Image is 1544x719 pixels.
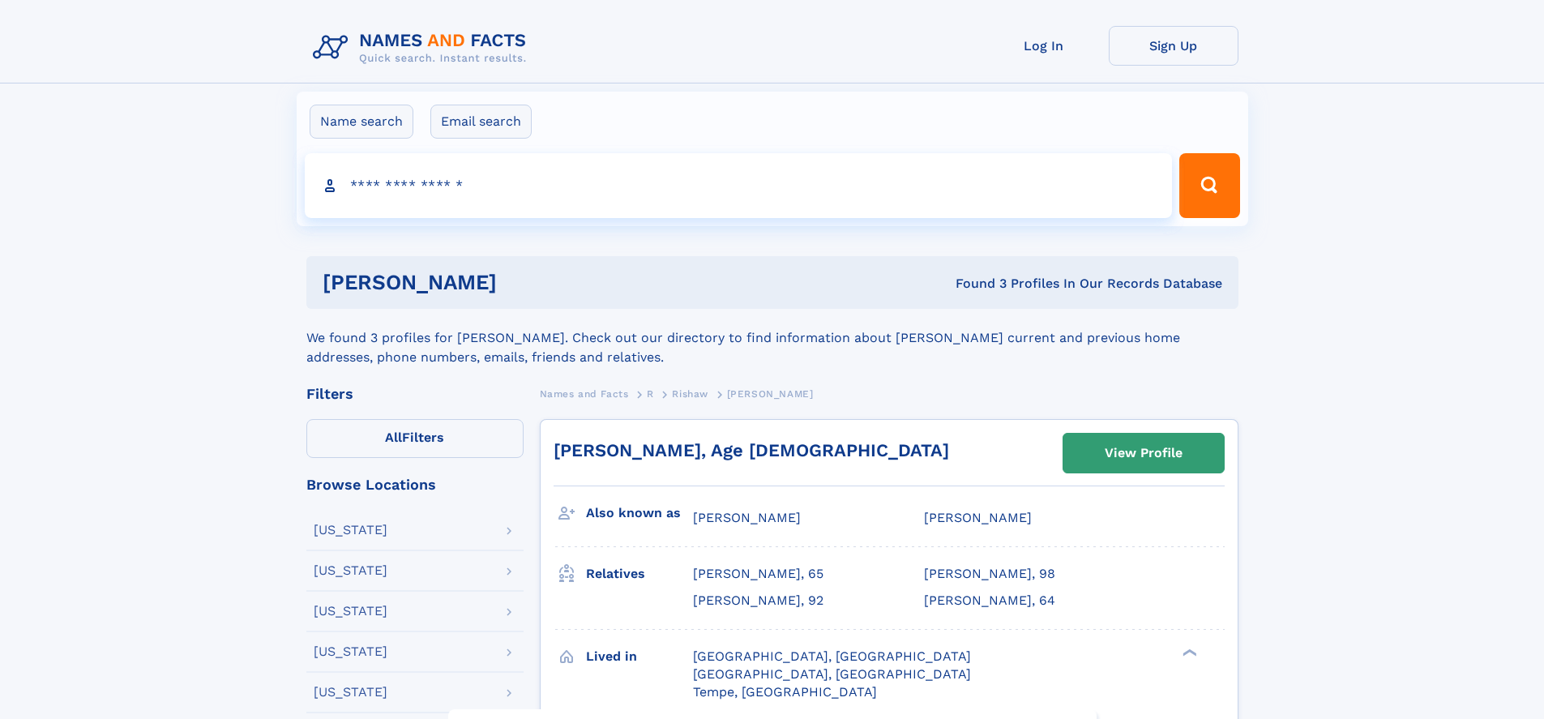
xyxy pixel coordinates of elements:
[540,383,629,404] a: Names and Facts
[554,440,949,460] a: [PERSON_NAME], Age [DEMOGRAPHIC_DATA]
[314,605,387,618] div: [US_STATE]
[726,275,1222,293] div: Found 3 Profiles In Our Records Database
[306,309,1238,367] div: We found 3 profiles for [PERSON_NAME]. Check out our directory to find information about [PERSON_...
[1179,153,1239,218] button: Search Button
[306,477,524,492] div: Browse Locations
[314,645,387,658] div: [US_STATE]
[924,565,1055,583] a: [PERSON_NAME], 98
[693,565,823,583] a: [PERSON_NAME], 65
[1109,26,1238,66] a: Sign Up
[586,560,693,588] h3: Relatives
[693,510,801,525] span: [PERSON_NAME]
[1105,434,1183,472] div: View Profile
[1063,434,1224,473] a: View Profile
[306,419,524,458] label: Filters
[310,105,413,139] label: Name search
[314,686,387,699] div: [US_STATE]
[979,26,1109,66] a: Log In
[672,388,708,400] span: Rishaw
[586,499,693,527] h3: Also known as
[385,430,402,445] span: All
[430,105,532,139] label: Email search
[647,388,654,400] span: R
[314,524,387,537] div: [US_STATE]
[924,592,1055,610] a: [PERSON_NAME], 64
[306,387,524,401] div: Filters
[693,684,877,700] span: Tempe, [GEOGRAPHIC_DATA]
[314,564,387,577] div: [US_STATE]
[1178,647,1198,657] div: ❯
[647,383,654,404] a: R
[305,153,1173,218] input: search input
[693,648,971,664] span: [GEOGRAPHIC_DATA], [GEOGRAPHIC_DATA]
[693,666,971,682] span: [GEOGRAPHIC_DATA], [GEOGRAPHIC_DATA]
[672,383,708,404] a: Rishaw
[693,592,823,610] a: [PERSON_NAME], 92
[586,643,693,670] h3: Lived in
[306,26,540,70] img: Logo Names and Facts
[727,388,814,400] span: [PERSON_NAME]
[924,510,1032,525] span: [PERSON_NAME]
[323,272,726,293] h1: [PERSON_NAME]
